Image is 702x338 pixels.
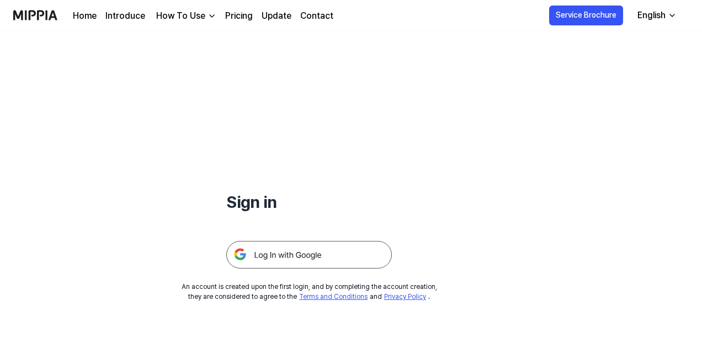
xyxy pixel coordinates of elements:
img: 구글 로그인 버튼 [226,241,392,269]
img: down [208,12,216,20]
a: Pricing [225,9,253,23]
h1: Sign in [226,190,392,214]
a: Privacy Policy [384,293,426,301]
div: English [635,9,668,22]
button: English [629,4,683,26]
a: Contact [300,9,333,23]
a: Update [262,9,291,23]
div: How To Use [154,9,208,23]
div: An account is created upon the first login, and by completing the account creation, they are cons... [182,282,437,302]
button: How To Use [154,9,216,23]
a: Home [73,9,97,23]
a: Terms and Conditions [299,293,368,301]
button: Service Brochure [549,6,623,25]
a: Introduce [105,9,145,23]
